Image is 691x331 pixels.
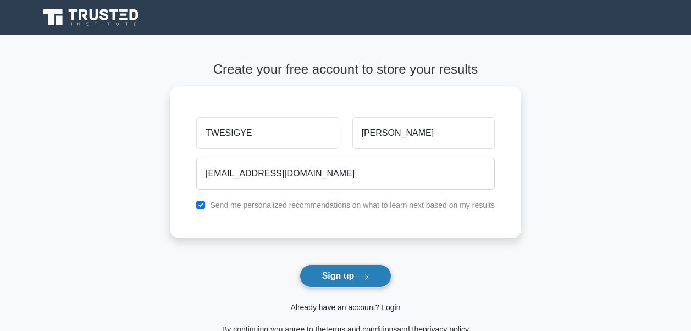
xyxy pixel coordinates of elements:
input: Last name [352,117,495,149]
label: Send me personalized recommendations on what to learn next based on my results [210,201,495,209]
h4: Create your free account to store your results [170,62,521,78]
a: Already have an account? Login [290,303,400,312]
input: First name [196,117,339,149]
button: Sign up [300,264,392,288]
input: Email [196,158,495,190]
